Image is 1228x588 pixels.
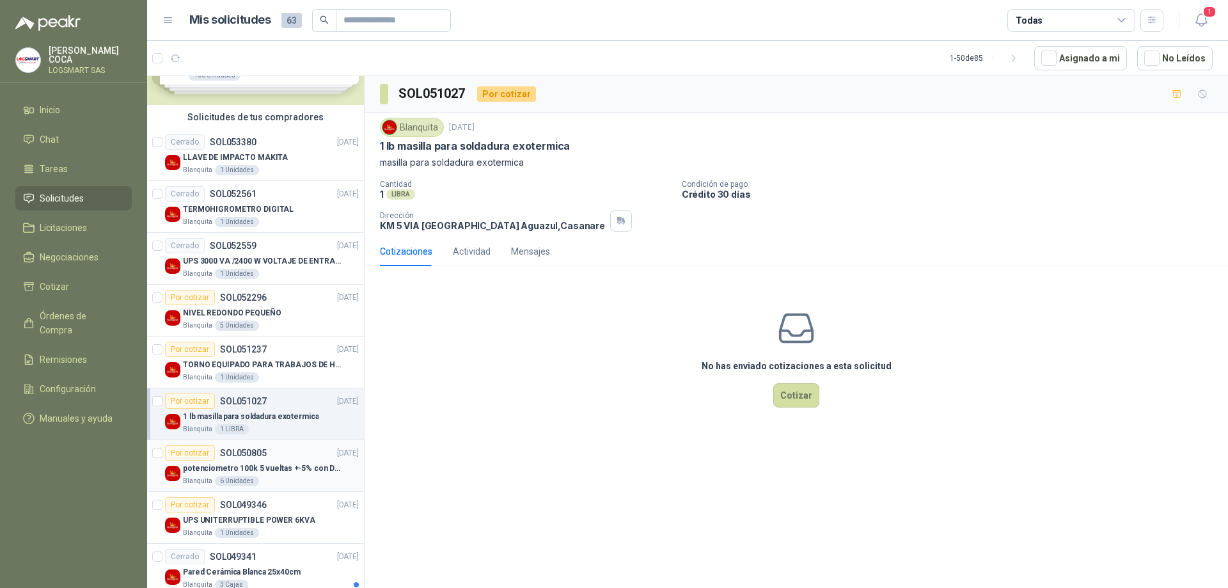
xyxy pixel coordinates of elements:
p: [DATE] [337,395,359,408]
p: Dirección [380,211,605,220]
p: Blanquita [183,269,212,279]
div: 1 LIBRA [215,424,249,434]
div: Cotizaciones [380,244,432,258]
p: potenciometro 100k 5 vueltas +-5% con Dial perilla [183,463,342,475]
p: Condición de pago [682,180,1223,189]
img: Company Logo [165,207,180,222]
a: Órdenes de Compra [15,304,132,342]
img: Company Logo [165,466,180,481]
div: 1 Unidades [215,217,259,227]
p: LLAVE DE IMPACTO MAKITA [183,152,288,164]
a: Solicitudes [15,186,132,211]
a: Por cotizarSOL049346[DATE] Company LogoUPS UNITERRUPTIBLE POWER 6KVABlanquita1 Unidades [147,492,364,544]
p: Blanquita [183,424,212,434]
button: Cotizar [773,383,819,408]
div: Cerrado [165,238,205,253]
span: Remisiones [40,353,87,367]
p: SOL051237 [220,345,267,354]
p: SOL049341 [210,552,256,561]
p: [DATE] [337,136,359,148]
a: CerradoSOL052561[DATE] Company LogoTERMOHIGROMETRO DIGITALBlanquita1 Unidades [147,181,364,233]
p: Blanquita [183,321,212,331]
p: [DATE] [337,551,359,563]
a: Inicio [15,98,132,122]
p: [DATE] [337,240,359,252]
img: Company Logo [165,310,180,326]
div: LIBRA [386,189,415,200]
span: 63 [281,13,302,28]
p: [DATE] [337,188,359,200]
p: Crédito 30 días [682,189,1223,200]
span: Solicitudes [40,191,84,205]
a: CerradoSOL053380[DATE] Company LogoLLAVE DE IMPACTO MAKITABlanquita1 Unidades [147,129,364,181]
p: LOGSMART SAS [49,67,132,74]
img: Company Logo [382,120,397,134]
p: SOL052559 [210,241,256,250]
a: CerradoSOL052559[DATE] Company LogoUPS 3000 VA /2400 W VOLTAJE DE ENTRADA / SALIDA 12V ON LINEBla... [147,233,364,285]
div: Solicitudes de tus compradores [147,105,364,129]
img: Company Logo [165,155,180,170]
p: 1 lb masilla para soldadura exotermica [380,139,570,153]
img: Company Logo [165,362,180,377]
img: Company Logo [16,48,40,72]
p: TORNO EQUIPADO PARA TRABAJOS DE HASTA 1 METRO DE PRIMER O SEGUNDA MANO [183,359,342,371]
span: Configuración [40,382,96,396]
div: 1 - 50 de 85 [950,48,1024,68]
button: Asignado a mi [1034,46,1127,70]
p: KM 5 VIA [GEOGRAPHIC_DATA] Aguazul , Casanare [380,220,605,231]
p: [DATE] [449,122,475,134]
span: Negociaciones [40,250,98,264]
div: Cerrado [165,549,205,564]
img: Company Logo [165,414,180,429]
h3: SOL051027 [398,84,467,104]
a: Configuración [15,377,132,401]
img: Company Logo [165,258,180,274]
div: Por cotizar [165,290,215,305]
img: Company Logo [165,518,180,533]
p: SOL053380 [210,138,256,147]
p: SOL049346 [220,500,267,509]
p: [PERSON_NAME] COCA [49,46,132,64]
img: Logo peakr [15,15,81,31]
div: Actividad [453,244,491,258]
h3: No has enviado cotizaciones a esta solicitud [702,359,892,373]
div: 1 Unidades [215,269,259,279]
span: 1 [1202,6,1216,18]
span: Inicio [40,103,60,117]
div: Mensajes [511,244,550,258]
p: masilla para soldadura exotermica [380,155,1213,170]
button: 1 [1190,9,1213,32]
div: 6 Unidades [215,476,259,486]
div: 1 Unidades [215,165,259,175]
span: Órdenes de Compra [40,309,120,337]
div: 5 Unidades [215,321,259,331]
a: Cotizar [15,274,132,299]
a: Manuales y ayuda [15,406,132,431]
p: [DATE] [337,499,359,511]
a: Licitaciones [15,216,132,240]
span: search [320,15,329,24]
p: Blanquita [183,217,212,227]
button: No Leídos [1137,46,1213,70]
p: TERMOHIGROMETRO DIGITAL [183,203,294,216]
p: [DATE] [337,447,359,459]
p: NIVEL REDONDO PEQUEÑO [183,307,281,319]
p: SOL050805 [220,449,267,457]
span: Manuales y ayuda [40,411,113,425]
p: 1 [380,189,384,200]
h1: Mis solicitudes [189,11,271,29]
a: Por cotizarSOL052296[DATE] Company LogoNIVEL REDONDO PEQUEÑOBlanquita5 Unidades [147,285,364,337]
a: Chat [15,127,132,152]
p: SOL051027 [220,397,267,406]
span: Licitaciones [40,221,87,235]
p: Blanquita [183,476,212,486]
div: Por cotizar [165,393,215,409]
p: [DATE] [337,344,359,356]
p: UPS 3000 VA /2400 W VOLTAJE DE ENTRADA / SALIDA 12V ON LINE [183,255,342,267]
a: Negociaciones [15,245,132,269]
div: Todas [1016,13,1043,28]
p: 1 lb masilla para soldadura exotermica [183,411,319,423]
p: SOL052561 [210,189,256,198]
div: Cerrado [165,186,205,202]
p: Blanquita [183,165,212,175]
